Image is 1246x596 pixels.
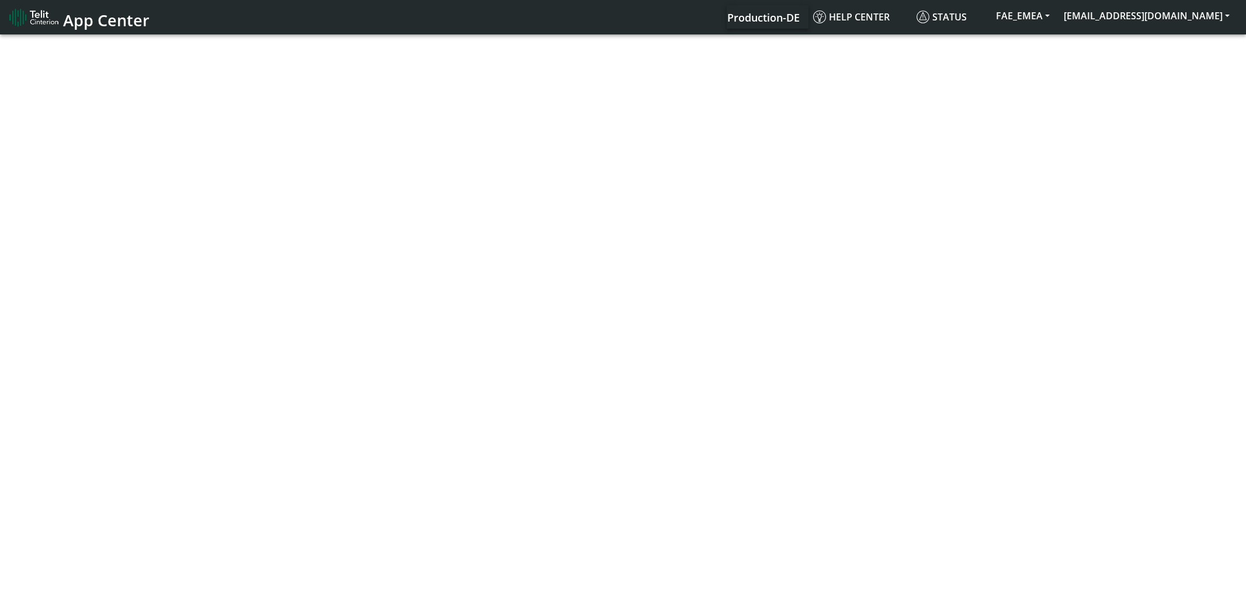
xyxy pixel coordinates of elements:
span: Status [917,11,967,23]
button: FAE_EMEA [989,5,1057,26]
a: App Center [9,5,148,30]
a: Help center [808,5,912,29]
img: logo-telit-cinterion-gw-new.png [9,8,58,27]
img: knowledge.svg [813,11,826,23]
span: Help center [813,11,890,23]
img: status.svg [917,11,929,23]
a: Status [912,5,989,29]
span: Production-DE [727,11,800,25]
button: [EMAIL_ADDRESS][DOMAIN_NAME] [1057,5,1237,26]
a: Your current platform instance [727,5,799,29]
span: App Center [63,9,150,31]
